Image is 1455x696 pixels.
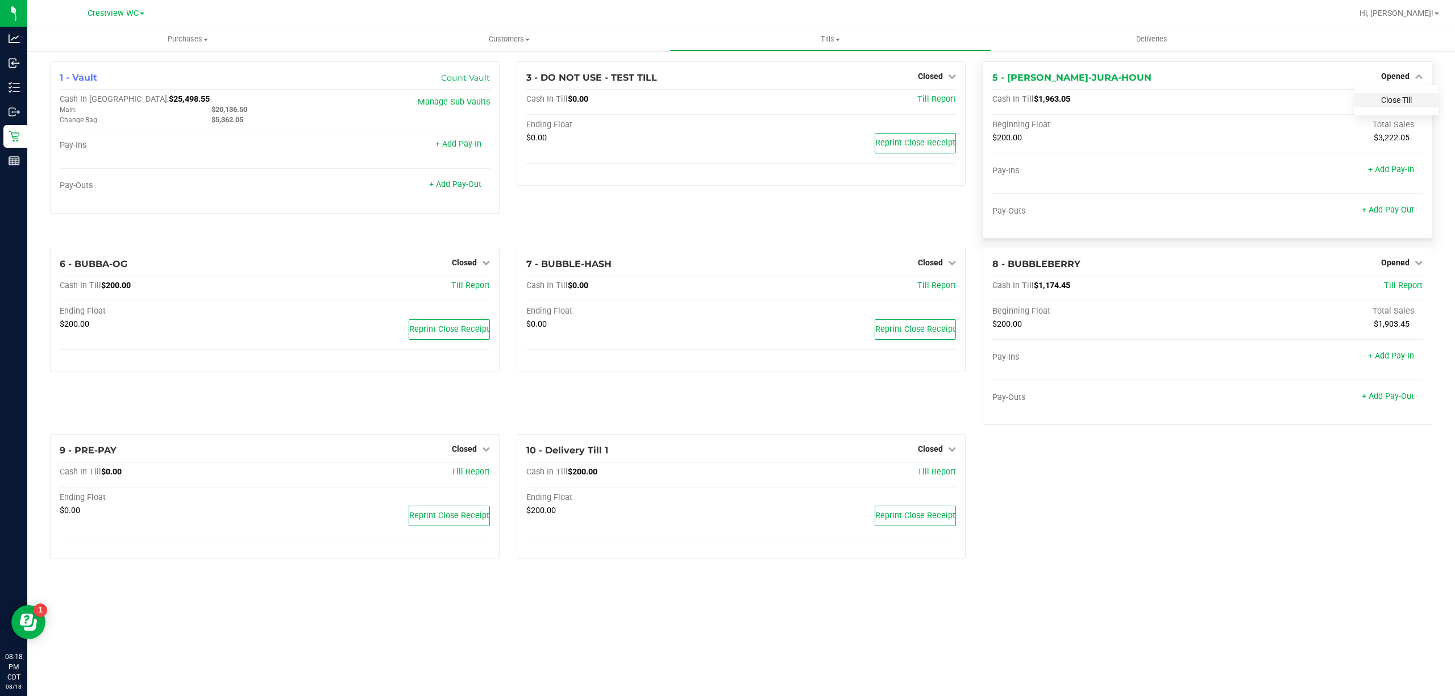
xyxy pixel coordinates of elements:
div: Pay-Outs [60,181,275,191]
span: $0.00 [526,319,547,329]
span: Crestview WC [88,9,139,18]
span: Closed [452,444,477,453]
inline-svg: Inventory [9,82,20,93]
inline-svg: Outbound [9,106,20,118]
span: Reprint Close Receipt [875,138,955,148]
span: Cash In Till [526,281,568,290]
span: Closed [918,258,943,267]
span: Hi, [PERSON_NAME]! [1360,9,1433,18]
span: 6 - BUBBA-OG [60,259,127,269]
inline-svg: Reports [9,155,20,166]
span: $200.00 [526,506,556,515]
div: Ending Float [60,493,275,503]
span: $5,362.05 [211,115,243,124]
span: Closed [918,72,943,81]
span: Reprint Close Receipt [409,324,489,334]
span: 7 - BUBBLE-HASH [526,259,612,269]
a: Purchases [27,27,348,51]
span: $0.00 [568,94,588,104]
span: $200.00 [992,319,1022,329]
button: Reprint Close Receipt [875,319,956,340]
div: Total Sales [1208,120,1423,130]
a: + Add Pay-Out [429,180,481,189]
a: Count Vault [441,73,490,83]
span: 1 - Vault [60,72,97,83]
a: + Add Pay-In [1368,165,1414,174]
span: $200.00 [101,281,131,290]
span: Cash In Till [60,281,101,290]
span: $20,136.50 [211,105,247,114]
span: 10 - Delivery Till 1 [526,445,608,456]
p: 08:18 PM CDT [5,652,22,682]
button: Reprint Close Receipt [409,319,490,340]
span: $200.00 [60,319,89,329]
p: 08/18 [5,682,22,691]
span: Change Bag: [60,116,99,124]
span: Cash In [GEOGRAPHIC_DATA]: [60,94,169,104]
a: Till Report [451,467,490,477]
span: Main: [60,106,77,114]
span: 8 - BUBBLEBERRY [992,259,1080,269]
a: + Add Pay-In [1368,351,1414,361]
a: Till Report [917,467,956,477]
span: 9 - PRE-PAY [60,445,117,456]
span: $0.00 [60,506,80,515]
button: Reprint Close Receipt [875,133,956,153]
span: Reprint Close Receipt [875,324,955,334]
a: Tills [670,27,991,51]
a: + Add Pay-Out [1362,391,1414,401]
a: + Add Pay-In [435,139,481,149]
span: 5 - [PERSON_NAME]-JURA-HOUN [992,72,1151,83]
span: $200.00 [992,133,1022,143]
span: Opened [1381,72,1410,81]
span: Deliveries [1121,34,1183,44]
span: Cash In Till [60,467,101,477]
div: Pay-Outs [992,206,1207,216]
div: Ending Float [526,493,741,503]
div: Total Sales [1208,306,1423,316]
a: Manage Sub-Vaults [418,97,490,107]
span: Cash In Till [526,94,568,104]
span: Customers [349,34,669,44]
span: Reprint Close Receipt [409,511,489,520]
span: Tills [670,34,990,44]
button: Reprint Close Receipt [875,506,956,526]
span: $1,174.45 [1034,281,1070,290]
span: $0.00 [101,467,122,477]
a: Till Report [917,94,956,104]
inline-svg: Analytics [9,33,20,44]
span: Purchases [27,34,348,44]
div: Ending Float [526,120,741,130]
inline-svg: Inbound [9,57,20,69]
span: $0.00 [526,133,547,143]
div: Ending Float [526,306,741,316]
a: Close Till [1381,95,1412,105]
div: Pay-Ins [992,352,1207,362]
iframe: Resource center [11,605,45,639]
a: Deliveries [991,27,1312,51]
span: Closed [452,258,477,267]
button: Reprint Close Receipt [409,506,490,526]
div: Ending Float [60,306,275,316]
a: Till Report [917,281,956,290]
a: Customers [348,27,670,51]
div: Pay-Ins [60,140,275,151]
span: 3 - DO NOT USE - TEST TILL [526,72,657,83]
a: + Add Pay-Out [1362,205,1414,215]
span: Till Report [1384,281,1423,290]
span: Cash In Till [526,467,568,477]
span: $3,222.05 [1374,133,1410,143]
a: Till Report [451,281,490,290]
span: Opened [1381,258,1410,267]
span: Cash In Till [992,281,1034,290]
inline-svg: Retail [9,131,20,142]
iframe: Resource center unread badge [34,603,47,617]
span: $25,498.55 [169,94,210,104]
span: Closed [918,444,943,453]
